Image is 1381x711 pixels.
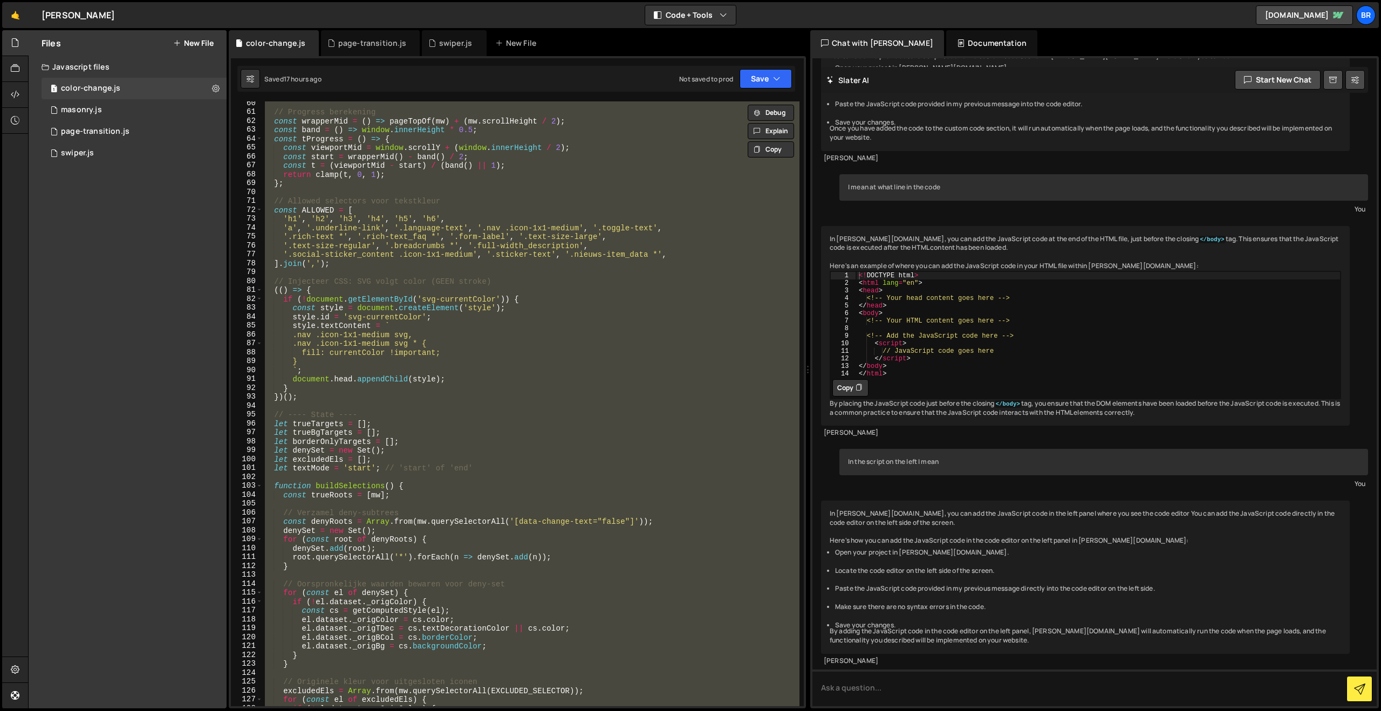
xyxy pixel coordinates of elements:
div: 90 [231,366,263,375]
div: 95 [231,410,263,419]
div: 125 [231,677,263,686]
div: 10 [831,340,856,347]
div: 71 [231,196,263,206]
div: 6 [831,310,856,317]
div: 111 [231,552,263,562]
a: [DOMAIN_NAME] [1256,5,1353,25]
div: 61 [231,107,263,117]
li: Make sure there are no syntax errors in the code. [835,603,1341,612]
div: 72 [231,206,263,215]
div: 1 [831,272,856,279]
div: 98 [231,437,263,446]
div: 92 [231,384,263,393]
div: 116 [231,597,263,606]
div: 91 [231,374,263,384]
button: Explain [748,123,794,139]
div: 123 [231,659,263,668]
div: 93 [231,392,263,401]
div: In the script on the left I mean [839,449,1368,475]
div: New File [495,38,541,49]
div: 82 [231,295,263,304]
div: 16297/44199.js [42,99,227,121]
div: 127 [231,695,263,704]
div: 107 [231,517,263,526]
div: You can add the provided JavaScript code to the custom code section in [PERSON_NAME][DOMAIN_NAME]... [821,43,1350,151]
button: Copy [748,141,794,158]
div: 96 [231,419,263,428]
button: Start new chat [1235,70,1321,90]
div: 108 [231,526,263,535]
div: [PERSON_NAME] [42,9,115,22]
div: 89 [231,357,263,366]
div: 102 [231,473,263,482]
h2: Slater AI [826,75,870,85]
div: 12 [831,355,856,363]
div: 66 [231,152,263,161]
div: 5 [831,302,856,310]
code: </body> [1199,236,1225,243]
div: 74 [231,223,263,233]
div: 3 [831,287,856,295]
div: Javascript files [29,56,227,78]
div: 11 [831,347,856,355]
div: 69 [231,179,263,188]
li: Paste the JavaScript code provided in my previous message directly into the code editor on the le... [835,584,1341,593]
div: page-transition.js [61,127,129,136]
div: 65 [231,143,263,152]
div: Chat with [PERSON_NAME] [810,30,944,56]
div: 99 [231,446,263,455]
button: New File [173,39,214,47]
div: 104 [231,490,263,500]
div: 8 [831,325,856,332]
div: 109 [231,535,263,544]
li: Locate the code editor on the left side of the screen. [835,566,1341,576]
div: 73 [231,214,263,223]
div: 4 [831,295,856,302]
div: color-change.js [246,38,305,49]
div: [PERSON_NAME] [824,154,1347,163]
div: 113 [231,570,263,579]
button: Code + Tools [645,5,736,25]
div: 7 [831,317,856,325]
div: 87 [231,339,263,348]
div: 17 hours ago [284,74,322,84]
div: 63 [231,125,263,134]
div: 97 [231,428,263,437]
div: color-change.js [61,84,120,93]
span: 1 [51,85,57,94]
div: 103 [231,481,263,490]
div: 70 [231,188,263,197]
div: 101 [231,463,263,473]
div: 75 [231,232,263,241]
div: 88 [231,348,263,357]
div: 76 [231,241,263,250]
div: 68 [231,170,263,179]
div: Br [1356,5,1376,25]
div: In [PERSON_NAME][DOMAIN_NAME], you can add the JavaScript code at the end of the HTML file, just ... [821,226,1350,426]
div: 81 [231,285,263,295]
div: Not saved to prod [679,74,733,84]
div: 114 [231,579,263,589]
li: Save your changes. [835,621,1341,630]
div: Documentation [946,30,1037,56]
div: 121 [231,641,263,651]
button: Debug [748,105,794,121]
div: You [842,203,1365,215]
div: 64 [231,134,263,143]
div: 13 [831,363,856,370]
div: 94 [231,401,263,411]
li: Open your project in [PERSON_NAME][DOMAIN_NAME]. [835,548,1341,557]
div: 16297/44014.js [42,142,227,164]
div: 84 [231,312,263,322]
div: [PERSON_NAME] [824,428,1347,437]
div: 100 [231,455,263,464]
div: swiper.js [439,38,472,49]
div: 67 [231,161,263,170]
div: 126 [231,686,263,695]
div: 122 [231,651,263,660]
div: 115 [231,588,263,597]
div: 110 [231,544,263,553]
div: page-transition.js [338,38,407,49]
div: 62 [231,117,263,126]
div: 80 [231,277,263,286]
